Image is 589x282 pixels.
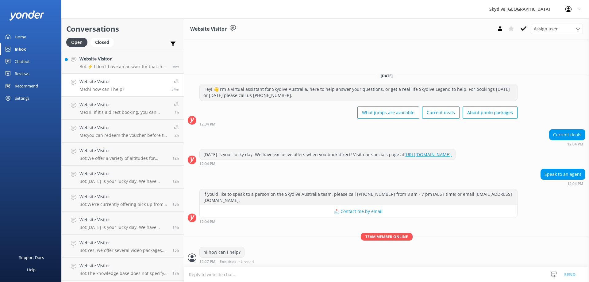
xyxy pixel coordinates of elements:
div: Sep 10 2025 12:27pm (UTC +10:00) Australia/Brisbane [199,259,255,264]
a: [URL][DOMAIN_NAME]. [404,152,452,157]
a: Website VisitorBot:[DATE] is your lucky day. We have exclusive offers when you book direct! Visit... [62,212,184,235]
button: Current deals [422,106,460,119]
p: Me: you can redeem the voucher before the expiry date to book any further dates [79,133,169,138]
div: [DATE] is your lucky day. We have exclusive offers when you book direct! Visit our specials page at [200,149,456,160]
div: Current deals [549,129,585,140]
a: Website VisitorBot:Yes, we offer several video packages. The Handicam photos and video package is... [62,235,184,258]
a: Website VisitorBot:⚡ I don't have an answer for that in my knowledge base. Please try and rephras... [62,51,184,74]
div: Support Docs [19,251,44,264]
span: Assign user [534,25,558,32]
strong: 12:04 PM [199,122,215,126]
h4: Website Visitor [79,78,124,85]
a: Open [66,39,90,45]
div: If you’d like to speak to a person on the Skydive Australia team, please call [PHONE_NUMBER] from... [200,189,517,205]
p: Bot: ⚡ I don't have an answer for that in my knowledge base. Please try and rephrase your questio... [79,64,167,69]
span: Sep 10 2025 12:47am (UTC +10:00) Australia/Brisbane [172,156,179,161]
p: Me: Hi, if it's a direct booking, you can request for full refund. Please note gift voucher booki... [79,110,169,115]
a: Closed [90,39,117,45]
h4: Website Visitor [79,216,168,223]
a: Website VisitorMe:you can redeem the voucher before the expiry date to book any further dates2h [62,120,184,143]
a: Website VisitorMe:hi how can i help?34m [62,74,184,97]
p: Bot: We offer a variety of altitudes for skydiving, with all dropzones providing jumps up to 15,0... [79,156,168,161]
span: [DATE] [377,73,396,79]
div: Sep 10 2025 12:04pm (UTC +10:00) Australia/Brisbane [199,219,518,224]
a: Website VisitorBot:The knowledge base does not specify pick-up locations for [GEOGRAPHIC_DATA]. F... [62,258,184,281]
button: 📩 Contact me by email [200,205,517,218]
a: Website VisitorBot:We offer a variety of altitudes for skydiving, with all dropzones providing ju... [62,143,184,166]
strong: 12:27 PM [199,260,215,264]
div: Closed [90,38,114,47]
div: Open [66,38,87,47]
span: Sep 10 2025 01:01pm (UTC +10:00) Australia/Brisbane [171,64,179,69]
span: Sep 10 2025 12:23am (UTC +10:00) Australia/Brisbane [172,179,179,184]
span: Sep 09 2025 11:52pm (UTC +10:00) Australia/Brisbane [172,202,179,207]
div: Settings [15,92,29,104]
h4: Website Visitor [79,170,168,177]
div: Sep 10 2025 12:04pm (UTC +10:00) Australia/Brisbane [541,181,585,186]
a: Website VisitorMe:Hi, if it's a direct booking, you can request for full refund. Please note gift... [62,97,184,120]
p: Bot: We're currently offering pick up from the majority of our locations. Please check online to ... [79,202,168,207]
div: Reviews [15,68,29,80]
h3: Website Visitor [190,25,227,33]
div: Help [27,264,36,276]
h4: Website Visitor [79,239,168,246]
div: Inbox [15,43,26,55]
h4: Website Visitor [79,124,169,131]
span: Sep 09 2025 10:19pm (UTC +10:00) Australia/Brisbane [172,225,179,230]
strong: 12:04 PM [199,220,215,224]
span: Team member online [361,233,413,241]
h2: Conversations [66,23,179,35]
div: Hey! 👋 I'm a virtual assistant for Skydive Australia, here to help answer your questions, or get ... [200,84,517,100]
div: Sep 10 2025 12:04pm (UTC +10:00) Australia/Brisbane [199,161,456,166]
p: Bot: [DATE] is your lucky day. We have exclusive offers when you book direct! Visit our specials ... [79,179,168,184]
span: Enquiries [220,260,236,264]
span: Sep 10 2025 11:48am (UTC +10:00) Australia/Brisbane [175,110,179,115]
h4: Website Visitor [79,147,168,154]
div: Home [15,31,26,43]
div: Recommend [15,80,38,92]
span: Sep 10 2025 10:23am (UTC +10:00) Australia/Brisbane [175,133,179,138]
p: Bot: Yes, we offer several video packages. The Handicam photos and video package is $179 per pers... [79,248,168,253]
h4: Website Visitor [79,193,168,200]
button: What jumps are available [357,106,419,119]
img: yonder-white-logo.png [9,10,44,21]
button: About photo packages [463,106,518,119]
p: Bot: [DATE] is your lucky day. We have exclusive offers when you book direct! Visit our specials ... [79,225,168,230]
span: Sep 10 2025 12:27pm (UTC +10:00) Australia/Brisbane [171,87,179,92]
div: Sep 10 2025 12:04pm (UTC +10:00) Australia/Brisbane [199,122,518,126]
p: Me: hi how can i help? [79,87,124,92]
strong: 12:04 PM [567,182,583,186]
span: Sep 09 2025 09:20pm (UTC +10:00) Australia/Brisbane [172,248,179,253]
h4: Website Visitor [79,56,167,62]
span: Sep 09 2025 07:11pm (UTC +10:00) Australia/Brisbane [172,271,179,276]
p: Bot: The knowledge base does not specify pick-up locations for [GEOGRAPHIC_DATA]. For detailed in... [79,271,168,276]
a: Website VisitorBot:We're currently offering pick up from the majority of our locations. Please ch... [62,189,184,212]
h4: Website Visitor [79,101,169,108]
h4: Website Visitor [79,262,168,269]
div: hi how can i help? [200,247,244,257]
div: Assign User [531,24,583,34]
a: Website VisitorBot:[DATE] is your lucky day. We have exclusive offers when you book direct! Visit... [62,166,184,189]
div: Speak to an agent [541,169,585,180]
span: • Unread [238,260,254,264]
div: Sep 10 2025 12:04pm (UTC +10:00) Australia/Brisbane [549,142,585,146]
strong: 12:04 PM [567,142,583,146]
div: Chatbot [15,55,30,68]
strong: 12:04 PM [199,162,215,166]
